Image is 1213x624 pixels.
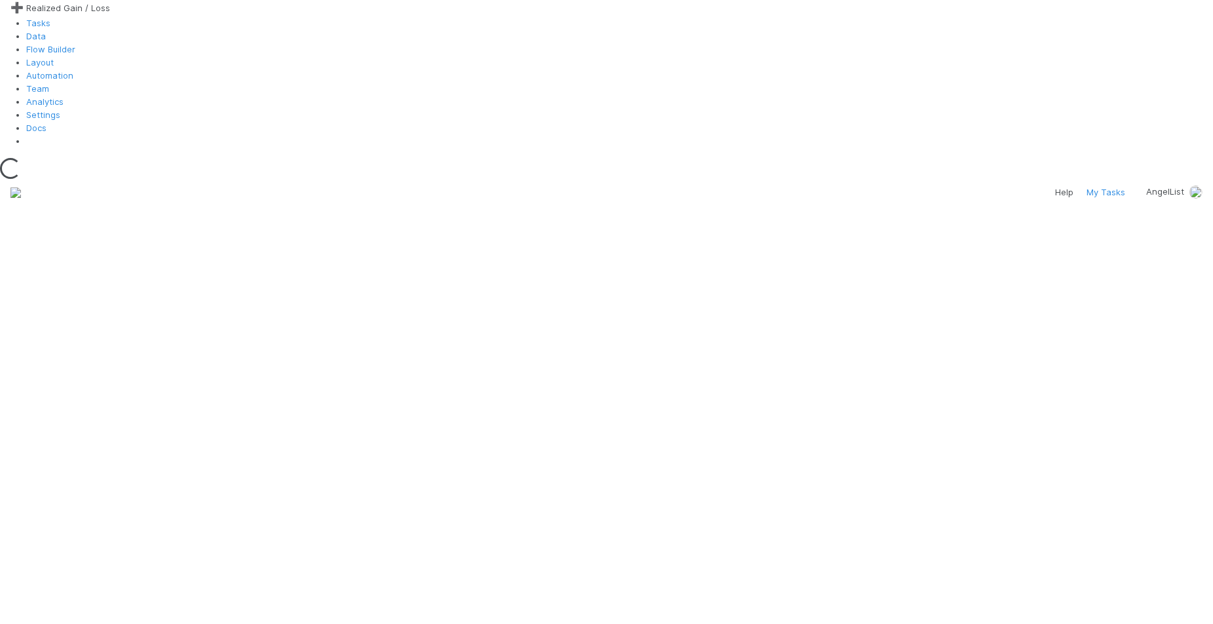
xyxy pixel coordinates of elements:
[26,18,50,28] a: Tasks
[26,109,60,120] a: Settings
[26,57,54,68] a: Layout
[26,96,64,107] a: Analytics
[1084,187,1125,197] span: My Tasks
[1084,185,1125,199] a: My Tasks
[26,3,113,13] span: Realized Gain / Loss
[1189,185,1203,199] img: avatar_45ea4894-10ca-450f-982d-dabe3bd75b0b.png
[26,44,75,54] a: Flow Builder
[26,123,47,133] a: Docs
[1146,186,1184,197] span: AngelList
[26,83,49,94] a: Team
[26,31,46,41] a: Data
[1052,185,1073,199] div: Help
[26,70,73,81] a: Automation
[10,2,24,13] span: ➕
[10,187,21,198] img: logo-inverted-e16ddd16eac7371096b0.svg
